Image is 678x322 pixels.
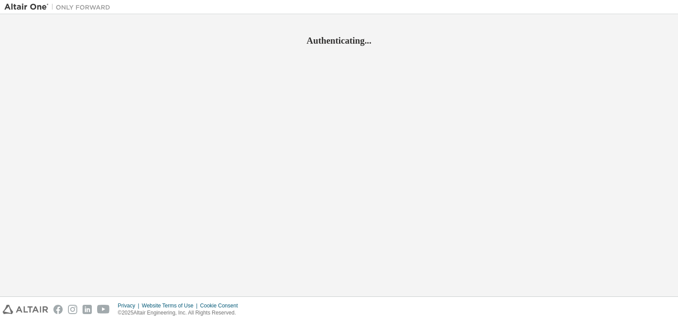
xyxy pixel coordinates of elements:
[97,305,110,314] img: youtube.svg
[83,305,92,314] img: linkedin.svg
[118,309,243,317] p: © 2025 Altair Engineering, Inc. All Rights Reserved.
[68,305,77,314] img: instagram.svg
[118,302,142,309] div: Privacy
[200,302,243,309] div: Cookie Consent
[53,305,63,314] img: facebook.svg
[4,35,674,46] h2: Authenticating...
[4,3,115,11] img: Altair One
[142,302,200,309] div: Website Terms of Use
[3,305,48,314] img: altair_logo.svg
